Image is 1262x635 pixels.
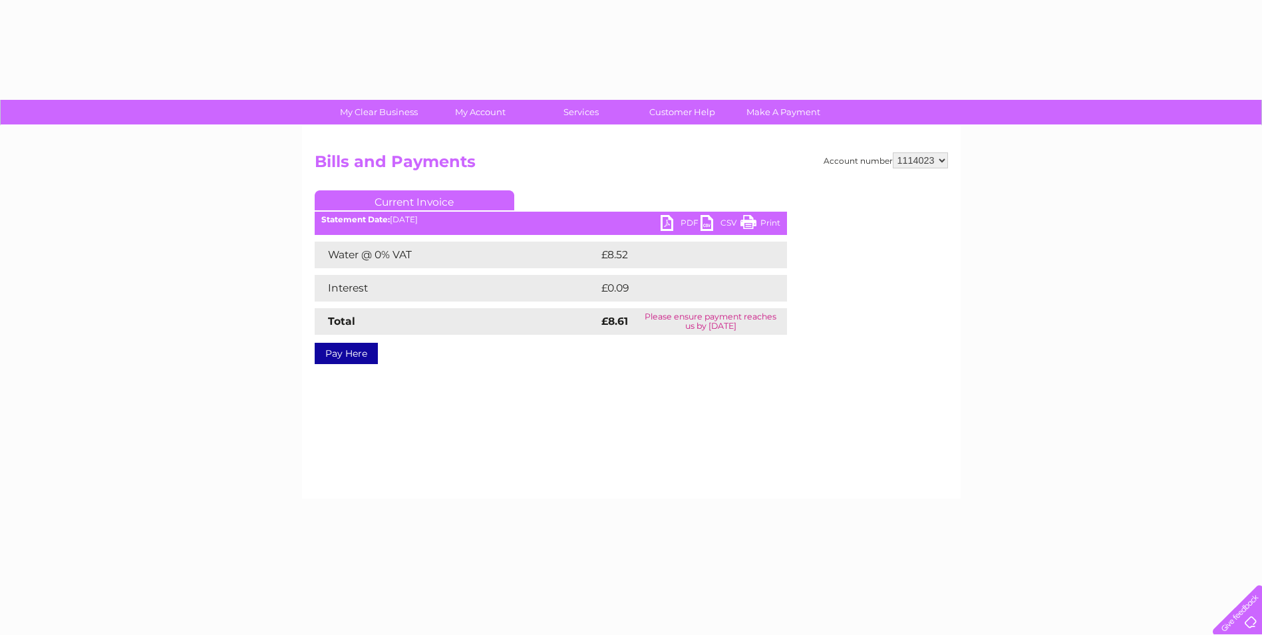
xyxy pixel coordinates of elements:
td: Interest [315,275,598,302]
a: Pay Here [315,343,378,364]
a: Print [740,215,780,234]
td: Water @ 0% VAT [315,242,598,268]
a: PDF [661,215,701,234]
a: Services [526,100,636,124]
td: £0.09 [598,275,756,302]
a: CSV [701,215,740,234]
td: £8.52 [598,242,756,268]
td: Please ensure payment reaches us by [DATE] [635,308,787,335]
strong: Total [328,315,355,327]
a: My Account [425,100,535,124]
a: Make A Payment [728,100,838,124]
h2: Bills and Payments [315,152,948,178]
a: Customer Help [627,100,737,124]
div: Account number [824,152,948,168]
a: Current Invoice [315,190,514,210]
strong: £8.61 [601,315,628,327]
b: Statement Date: [321,214,390,224]
div: [DATE] [315,215,787,224]
a: My Clear Business [324,100,434,124]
